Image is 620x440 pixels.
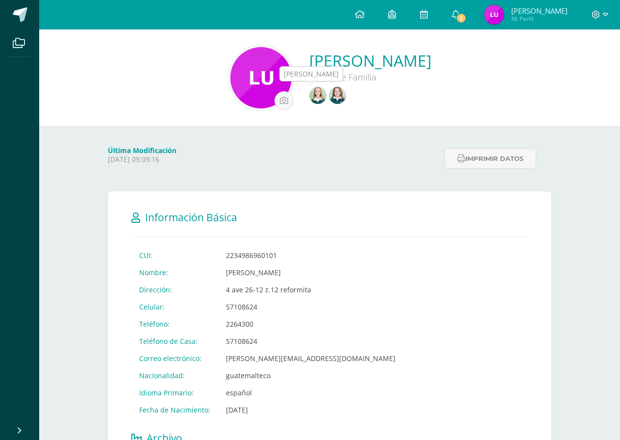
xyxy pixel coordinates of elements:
img: 76c8d9d399006aff22ba027e1806abbc.png [309,87,326,104]
td: [PERSON_NAME][EMAIL_ADDRESS][DOMAIN_NAME] [218,350,403,367]
td: Nacionalidad: [131,367,218,384]
td: 4 ave 26-12 z.12 reformita [218,281,403,298]
td: [DATE] [218,401,403,418]
div: [PERSON_NAME] [284,69,339,79]
p: [DATE] 09:09:16 [108,155,439,164]
td: Fecha de Nacimiento: [131,401,218,418]
td: Idioma Primario: [131,384,218,401]
button: Imprimir datos [445,149,536,169]
td: 2234986960101 [218,247,403,264]
td: Nombre: [131,264,218,281]
td: guatemalteco [218,367,403,384]
td: 57108624 [218,298,403,315]
td: 2264300 [218,315,403,333]
td: Teléfono de Casa: [131,333,218,350]
td: [PERSON_NAME] [218,264,403,281]
td: Dirección: [131,281,218,298]
div: Padre de Familia [309,71,431,83]
img: 24cf1800bc51bdaff0b547372a6cd557.png [329,87,346,104]
span: Mi Perfil [511,15,568,23]
img: 11c81fe07d4ef15d558a3c01f3e02d0b.png [230,47,292,108]
img: 246892990d745adbd8ac90bb04b31a5a.png [484,5,504,25]
td: Celular: [131,298,218,315]
span: [PERSON_NAME] [511,6,568,16]
td: 57108624 [218,333,403,350]
span: 3 [456,13,467,24]
td: español [218,384,403,401]
td: Teléfono: [131,315,218,333]
td: CUI: [131,247,218,264]
h4: Última Modificación [108,146,439,155]
span: Información Básica [145,210,237,224]
a: [PERSON_NAME] [309,50,431,71]
td: Correo electrónico: [131,350,218,367]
